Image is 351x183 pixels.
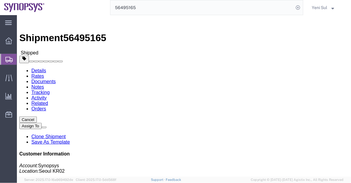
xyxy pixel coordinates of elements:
[17,15,351,177] iframe: FS Legacy Container
[312,4,343,11] button: Yeni Sul
[166,178,181,181] a: Feedback
[151,178,166,181] a: Support
[312,4,327,11] span: Yeni Sul
[4,3,45,12] img: logo
[251,177,344,182] span: Copyright © [DATE]-[DATE] Agistix Inc., All Rights Reserved
[24,178,73,181] span: Server: 2025.17.0-16a969492de
[110,0,294,15] input: Search for shipment number, reference number
[76,178,116,181] span: Client: 2025.17.0-5dd568f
